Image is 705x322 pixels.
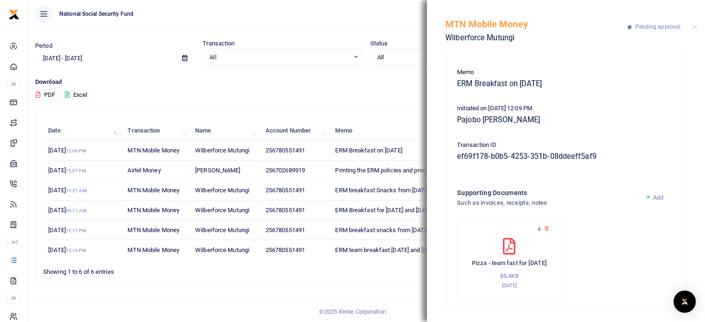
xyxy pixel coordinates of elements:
[335,187,455,194] span: ERM breakfast Snacks from [DATE] to [DATE]
[48,147,86,154] span: [DATE]
[457,219,562,300] div: Pizza - team fast for 16 Sept
[127,227,179,234] span: MTN Mobile Money
[210,53,349,62] span: All
[7,234,20,250] li: Ac
[195,227,249,234] span: Wilberforce Mutungi
[445,19,628,30] h5: MTN Mobile Money
[35,41,52,51] label: Period
[43,121,122,141] th: Date: activate to sort column descending
[457,188,637,198] h4: Supporting Documents
[467,271,552,281] p: 85.4KB
[335,227,454,234] span: ERM breakfast snacks from [DATE] to [DATE]
[127,207,179,214] span: MTN Mobile Money
[653,194,663,201] span: Add
[335,147,402,154] span: ERM Breakfast on [DATE]
[330,121,483,141] th: Memo: activate to sort column ascending
[48,207,86,214] span: [DATE]
[692,24,698,30] button: Close
[66,248,86,253] small: 12:16 PM
[35,77,698,87] p: Download
[266,207,305,214] span: 256780551491
[35,87,56,103] button: PDF
[8,10,19,17] a: logo-small logo-large logo-large
[127,167,160,174] span: Airtel Money
[377,53,517,62] span: All
[8,9,19,20] img: logo-small
[635,24,680,30] span: Pending approval
[127,187,179,194] span: MTN Mobile Money
[195,246,249,253] span: Wilberforce Mutungi
[122,121,190,141] th: Transaction: activate to sort column ascending
[48,227,86,234] span: [DATE]
[457,140,675,150] p: Transaction ID
[7,76,20,92] li: M
[195,147,249,154] span: Wilberforce Mutungi
[266,227,305,234] span: 256780551491
[195,167,240,174] span: [PERSON_NAME]
[203,39,235,48] label: Transaction
[190,121,260,141] th: Name: activate to sort column ascending
[260,121,330,141] th: Account Number: activate to sort column ascending
[195,187,249,194] span: Wilberforce Mutungi
[370,39,388,48] label: Status
[127,147,179,154] span: MTN Mobile Money
[673,290,696,313] div: Open Intercom Messenger
[467,259,552,267] h6: Pizza - team fast for [DATE]
[445,33,628,43] h5: Wilberforce Mutungi
[645,194,664,201] a: Add
[195,207,249,214] span: Wilberforce Mutungi
[35,51,175,66] input: select period
[502,282,517,289] small: [DATE]
[457,79,675,88] h5: ERM Breakfast on [DATE]
[266,187,305,194] span: 256780551491
[266,147,305,154] span: 256780551491
[43,262,309,277] div: Showing 1 to 6 of 6 entries
[335,207,433,214] span: ERM Breakfast for [DATE] and [DATE]
[57,87,95,103] button: Excel
[457,68,675,77] p: Memo
[335,246,439,253] span: ERM team breakfast [DATE] and [DATE]
[66,168,86,173] small: 12:07 PM
[56,10,137,18] span: National Social Security Fund
[66,188,87,193] small: 10:21 AM
[48,246,86,253] span: [DATE]
[457,104,675,114] p: Initiated on [DATE] 12:09 PM
[457,152,675,161] h5: ef69f178-b0b5-4253-351b-08ddeeff5af9
[266,167,305,174] span: 256702689919
[66,228,86,233] small: 12:17 PM
[48,187,86,194] span: [DATE]
[7,290,20,306] li: M
[66,148,86,153] small: 12:09 PM
[335,167,465,174] span: Printing the ERM policies and procedures manual
[266,246,305,253] span: 256780551491
[48,167,86,174] span: [DATE]
[66,208,87,213] small: 09:11 AM
[127,246,179,253] span: MTN Mobile Money
[457,198,637,208] h4: Such as invoices, receipts, notes
[457,115,675,125] h5: Pajobo [PERSON_NAME]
